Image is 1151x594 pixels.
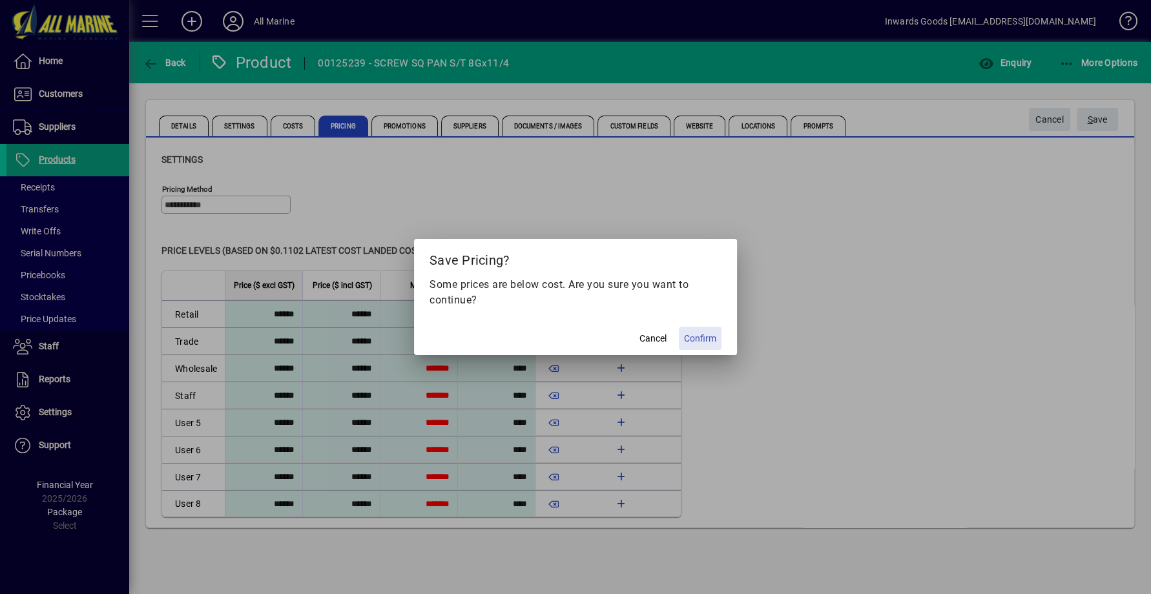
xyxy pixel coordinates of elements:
h2: Save Pricing? [414,239,737,276]
span: Confirm [684,332,716,345]
span: Cancel [639,332,667,345]
button: Cancel [632,327,674,350]
button: Confirm [679,327,721,350]
p: Some prices are below cost. Are you sure you want to continue? [430,277,721,308]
